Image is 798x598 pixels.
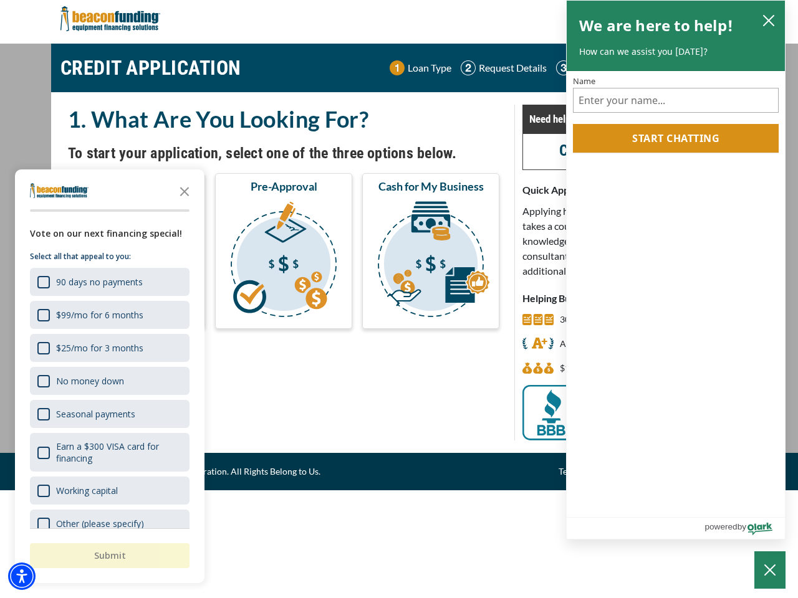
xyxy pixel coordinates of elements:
span: Pre-Approval [251,179,317,194]
p: Helping Businesses Grow for Over Years [522,291,738,306]
div: Earn a $300 VISA card for financing [30,433,190,472]
div: Seasonal payments [30,400,190,428]
p: 30,708 Deals Approved [560,312,651,327]
h1: CREDIT APPLICATION [60,50,241,86]
h4: To start your application, select one of the three options below. [68,143,499,164]
div: $99/mo for 6 months [30,301,190,329]
button: Submit [30,543,190,568]
p: $1,836,212,621 in Financed Equipment [560,361,678,376]
p: Quick Application - Fast Response [522,183,738,197]
a: call (847) 897-2499 [559,141,701,159]
div: $25/mo for 3 months [30,334,190,362]
img: Step 1 [390,60,405,75]
button: Start chatting [573,124,779,153]
a: Powered by Olark [704,518,785,539]
h2: 1. What Are You Looking For? [68,105,499,133]
button: Close Chatbox [754,551,786,589]
button: Close the survey [172,178,197,203]
img: Cash for My Business [365,199,497,323]
p: Loan Type [408,60,451,75]
div: $25/mo for 3 months [56,342,143,354]
div: 90 days no payments [30,268,190,296]
img: Step 2 [461,60,476,75]
div: Vote on our next financing special! [30,227,190,240]
button: Pre-Approval [215,173,352,329]
div: 90 days no payments [56,276,143,288]
div: $99/mo for 6 months [56,309,143,321]
div: Survey [15,169,204,583]
button: Cash for My Business [362,173,499,329]
div: Other (please specify) [56,518,144,529]
div: Accessibility Menu [8,562,36,590]
div: No money down [30,367,190,395]
p: Applying has no cost or commitment and only takes a couple of minutes to complete. Our knowledgea... [522,204,738,278]
h2: We are here to help! [579,13,733,38]
p: How can we assist you [DATE]? [579,45,772,58]
img: Pre-Approval [218,199,350,323]
img: BBB Acredited Business and SSL Protection [522,385,738,440]
div: Working capital [56,485,118,496]
div: Seasonal payments [56,408,135,420]
span: by [738,519,746,534]
div: Earn a $300 VISA card for financing [56,440,182,464]
div: Working capital [30,477,190,505]
img: Company logo [30,183,89,198]
div: Other (please specify) [30,510,190,538]
p: Select all that appeal to you: [30,250,190,263]
p: Request Details [479,60,547,75]
label: Name [573,77,779,85]
input: Name [573,88,779,113]
p: Need help with the application? [529,112,731,126]
span: Cash for My Business [378,179,484,194]
button: close chatbox [759,11,779,29]
span: powered [704,519,737,534]
div: No money down [56,375,124,387]
p: A+ Rating With BBB [560,336,638,351]
a: Terms of Use [559,464,608,479]
img: Step 3 [556,60,571,75]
